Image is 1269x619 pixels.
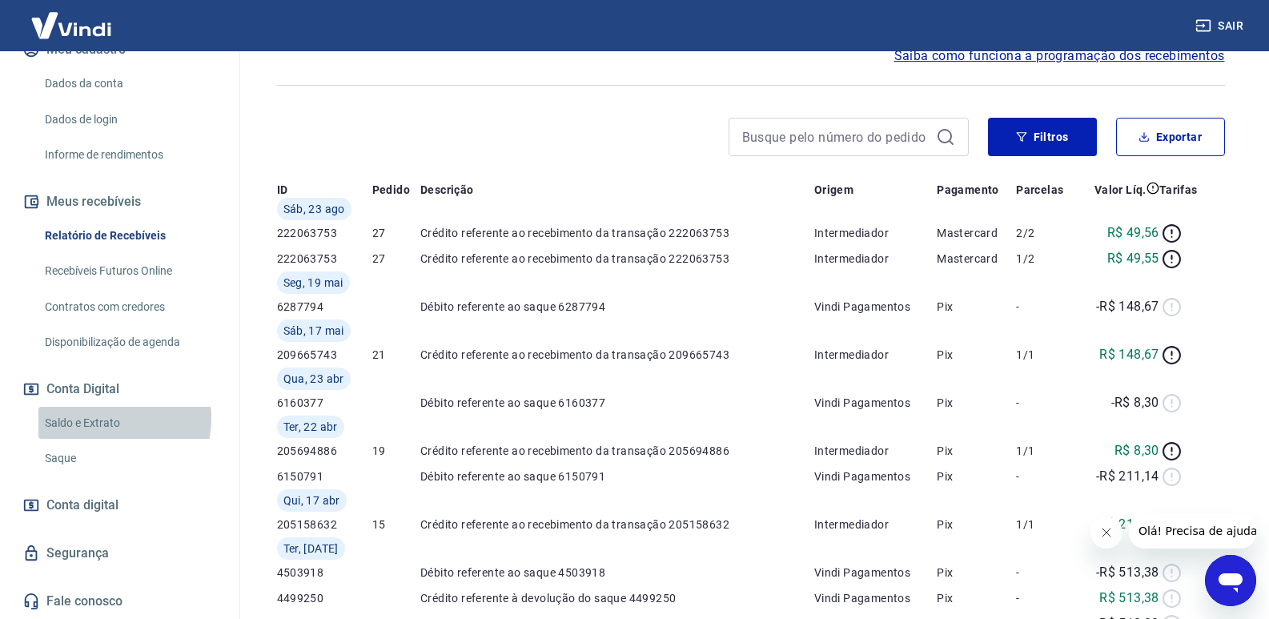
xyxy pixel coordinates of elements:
[742,125,930,149] input: Busque pelo número do pedido
[1205,555,1256,606] iframe: Botão para abrir a janela de mensagens
[277,225,372,241] p: 222063753
[937,225,1016,241] p: Mastercard
[814,565,937,581] p: Vindi Pagamentos
[1116,118,1225,156] button: Exportar
[937,590,1016,606] p: Pix
[283,541,339,557] span: Ter, [DATE]
[277,590,372,606] p: 4499250
[277,299,372,315] p: 6287794
[1090,517,1122,549] iframe: Fechar mensagem
[1129,513,1256,549] iframe: Mensagem da empresa
[19,372,220,407] button: Conta Digital
[277,182,288,198] p: ID
[814,395,937,411] p: Vindi Pagamentos
[1016,182,1063,198] p: Parcelas
[420,251,814,267] p: Crédito referente ao recebimento da transação 222063753
[38,255,220,287] a: Recebíveis Futuros Online
[894,46,1225,66] a: Saiba como funciona a programação dos recebimentos
[420,299,814,315] p: Débito referente ao saque 6287794
[38,326,220,359] a: Disponibilização de agenda
[1094,182,1147,198] p: Valor Líq.
[814,347,937,363] p: Intermediador
[1016,468,1076,484] p: -
[372,517,420,533] p: 15
[372,182,410,198] p: Pedido
[277,565,372,581] p: 4503918
[814,182,853,198] p: Origem
[372,225,420,241] p: 27
[38,407,220,440] a: Saldo e Extrato
[420,468,814,484] p: Débito referente ao saque 6150791
[814,443,937,459] p: Intermediador
[420,590,814,606] p: Crédito referente à devolução do saque 4499250
[1016,251,1076,267] p: 1/2
[1107,249,1159,268] p: R$ 49,55
[1016,225,1076,241] p: 2/2
[1016,299,1076,315] p: -
[1096,467,1159,486] p: -R$ 211,14
[420,225,814,241] p: Crédito referente ao recebimento da transação 222063753
[814,225,937,241] p: Intermediador
[38,139,220,171] a: Informe de rendimentos
[1016,395,1076,411] p: -
[283,371,344,387] span: Qua, 23 abr
[277,347,372,363] p: 209665743
[283,419,338,435] span: Ter, 22 abr
[283,323,344,339] span: Sáb, 17 mai
[937,182,999,198] p: Pagamento
[19,584,220,619] a: Fale conosco
[283,492,340,508] span: Qui, 17 abr
[937,443,1016,459] p: Pix
[420,443,814,459] p: Crédito referente ao recebimento da transação 205694886
[10,11,135,24] span: Olá! Precisa de ajuda?
[38,219,220,252] a: Relatório de Recebíveis
[1096,563,1159,582] p: -R$ 513,38
[283,201,345,217] span: Sáb, 23 ago
[38,442,220,475] a: Saque
[1016,443,1076,459] p: 1/1
[1107,223,1159,243] p: R$ 49,56
[420,395,814,411] p: Débito referente ao saque 6160377
[1096,297,1159,316] p: -R$ 148,67
[937,251,1016,267] p: Mastercard
[1016,590,1076,606] p: -
[1114,441,1159,460] p: R$ 8,30
[1016,347,1076,363] p: 1/1
[1099,589,1159,608] p: R$ 513,38
[1159,182,1198,198] p: Tarifas
[814,468,937,484] p: Vindi Pagamentos
[937,517,1016,533] p: Pix
[420,517,814,533] p: Crédito referente ao recebimento da transação 205158632
[277,251,372,267] p: 222063753
[372,443,420,459] p: 19
[937,565,1016,581] p: Pix
[372,251,420,267] p: 27
[46,494,118,517] span: Conta digital
[372,347,420,363] p: 21
[1192,11,1250,41] button: Sair
[420,347,814,363] p: Crédito referente ao recebimento da transação 209665743
[38,291,220,324] a: Contratos com credores
[19,1,123,50] img: Vindi
[38,67,220,100] a: Dados da conta
[19,184,220,219] button: Meus recebíveis
[1016,517,1076,533] p: 1/1
[937,347,1016,363] p: Pix
[1099,345,1159,364] p: R$ 148,67
[814,299,937,315] p: Vindi Pagamentos
[283,275,343,291] span: Seg, 19 mai
[814,517,937,533] p: Intermediador
[38,103,220,136] a: Dados de login
[277,443,372,459] p: 205694886
[1016,565,1076,581] p: -
[19,488,220,523] a: Conta digital
[277,395,372,411] p: 6160377
[420,565,814,581] p: Débito referente ao saque 4503918
[277,517,372,533] p: 205158632
[277,468,372,484] p: 6150791
[937,299,1016,315] p: Pix
[19,536,220,571] a: Segurança
[937,395,1016,411] p: Pix
[988,118,1097,156] button: Filtros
